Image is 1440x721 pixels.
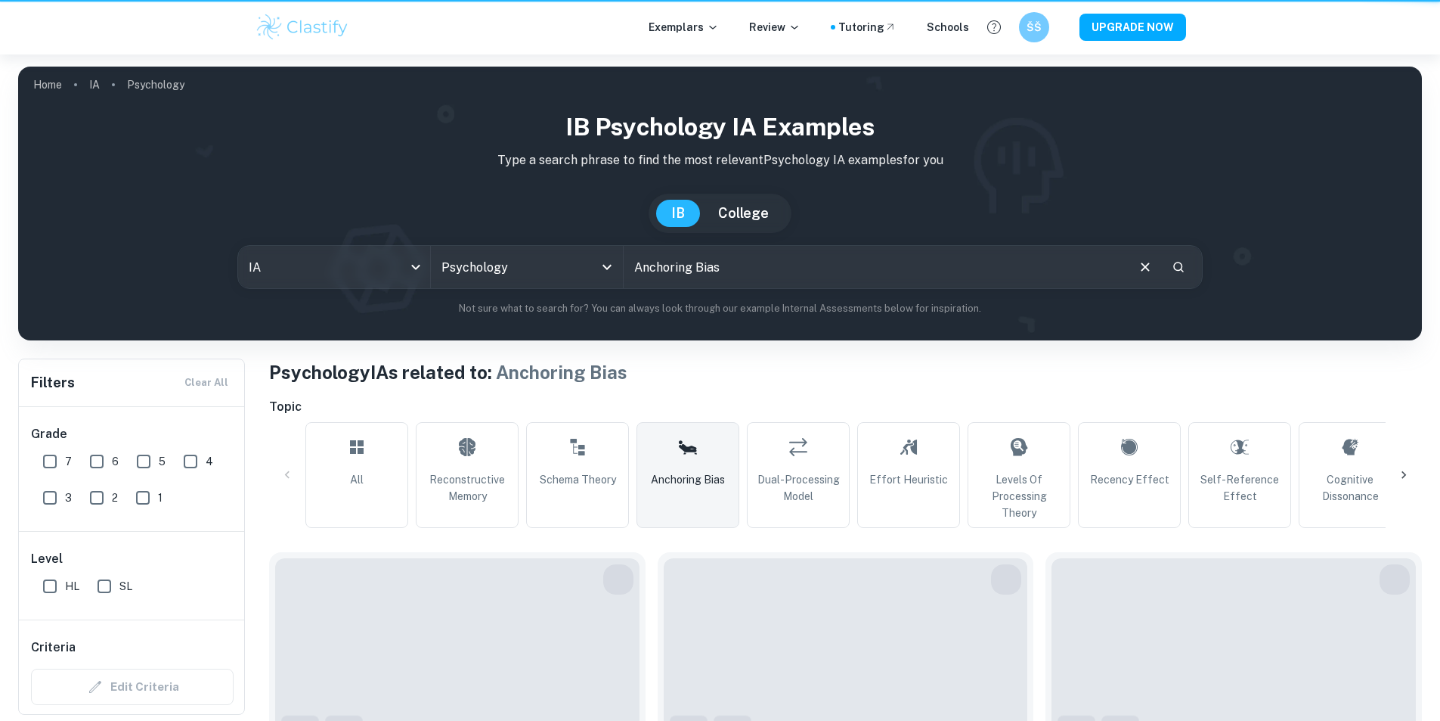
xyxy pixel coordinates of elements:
[127,76,184,93] p: Psychology
[31,639,76,657] h6: Criteria
[31,669,234,705] div: Criteria filters are unavailable when searching by topic
[749,19,801,36] p: Review
[31,425,234,443] h6: Grade
[112,489,118,506] span: 2
[651,471,725,488] span: Anchoring Bias
[624,246,1125,288] input: E.g. cognitive development theories, abnormal psychology case studies, social psychology experime...
[1079,14,1186,41] button: UPGRADE NOW
[974,471,1064,521] span: Levels of Processing Theory
[838,19,897,36] a: Tutoring
[65,578,79,595] span: HL
[540,471,616,488] span: Schema Theory
[1166,254,1191,280] button: Search
[30,151,1410,169] p: Type a search phrase to find the most relevant Psychology IA examples for you
[18,67,1422,340] img: profile cover
[656,200,700,227] button: IB
[269,398,1422,416] h6: Topic
[89,74,100,95] a: IA
[206,453,213,470] span: 4
[65,489,72,506] span: 3
[31,550,234,568] h6: Level
[112,453,119,470] span: 6
[238,246,430,288] div: IA
[423,471,512,505] span: Reconstructive Memory
[927,19,969,36] a: Schools
[65,453,72,470] span: 7
[31,372,75,393] h6: Filters
[703,200,784,227] button: College
[30,109,1410,145] h1: IB Psychology IA examples
[119,578,132,595] span: SL
[269,359,1422,386] h1: Psychology IAs related to:
[1195,471,1284,505] span: Self-Reference Effect
[255,12,351,42] img: Clastify logo
[30,301,1410,316] p: Not sure what to search for? You can always look through our example Internal Assessments below f...
[1025,19,1042,36] h6: ŠŠ
[596,256,618,278] button: Open
[159,453,166,470] span: 5
[981,14,1007,40] button: Help and Feedback
[754,471,843,505] span: Dual-Processing Model
[1090,471,1169,488] span: Recency Effect
[33,74,62,95] a: Home
[350,471,364,488] span: All
[1019,12,1049,42] button: ŠŠ
[496,362,627,383] span: Anchoring Bias
[1305,471,1395,505] span: Cognitive Dissonance
[869,471,948,488] span: Effort Heuristic
[649,19,719,36] p: Exemplars
[1131,253,1160,281] button: Clear
[158,489,163,506] span: 1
